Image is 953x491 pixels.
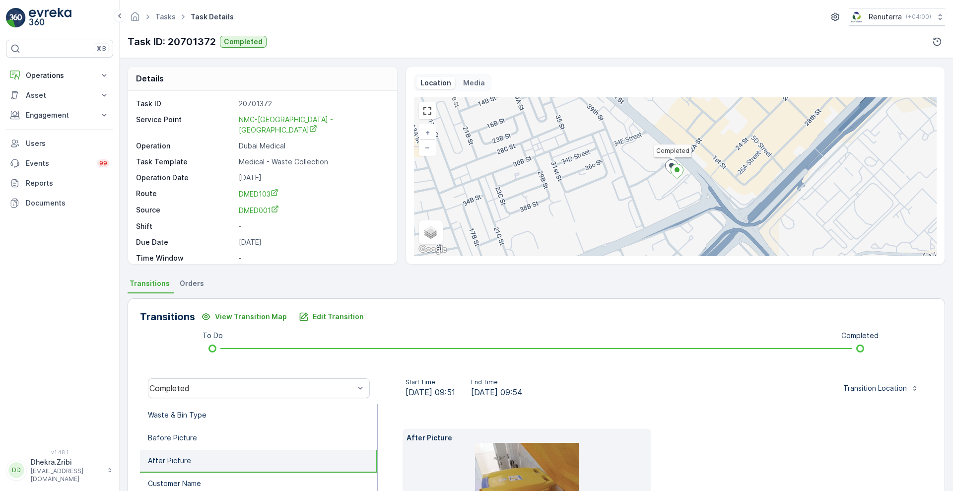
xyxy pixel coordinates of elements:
[407,433,647,443] p: After Picture
[239,141,387,151] p: Dubai Medical
[130,15,140,23] a: Homepage
[26,90,93,100] p: Asset
[471,386,522,398] span: [DATE] 09:54
[136,221,235,231] p: Shift
[6,85,113,105] button: Asset
[136,253,235,263] p: Time Window
[239,237,387,247] p: [DATE]
[26,178,109,188] p: Reports
[239,115,387,135] a: NMC-New Medical Center -Deira
[26,139,109,148] p: Users
[420,78,451,88] p: Location
[239,190,278,198] span: DMED103
[420,103,435,118] a: View Fullscreen
[136,237,235,247] p: Due Date
[239,157,387,167] p: Medical - Waste Collection
[180,279,204,288] span: Orders
[849,8,945,26] button: Renuterra(+04:00)
[215,312,287,322] p: View Transition Map
[420,140,435,155] a: Zoom Out
[26,110,93,120] p: Engagement
[140,309,195,324] p: Transitions
[136,157,235,167] p: Task Template
[148,479,201,489] p: Customer Name
[293,309,370,325] button: Edit Transition
[136,72,164,84] p: Details
[239,173,387,183] p: [DATE]
[224,37,263,47] p: Completed
[313,312,364,322] p: Edit Transition
[420,125,435,140] a: Zoom In
[6,173,113,193] a: Reports
[425,143,430,151] span: −
[239,206,279,214] span: DMED001
[203,331,223,341] p: To Do
[220,36,267,48] button: Completed
[26,70,93,80] p: Operations
[189,12,236,22] span: Task Details
[420,221,442,243] a: Layers
[155,12,176,21] a: Tasks
[31,467,102,483] p: [EMAIL_ADDRESS][DOMAIN_NAME]
[416,243,449,256] img: Google
[6,193,113,213] a: Documents
[26,158,91,168] p: Events
[195,309,293,325] button: View Transition Map
[136,173,235,183] p: Operation Date
[130,279,170,288] span: Transitions
[463,78,485,88] p: Media
[239,115,333,134] span: NMC-[GEOGRAPHIC_DATA] -[GEOGRAPHIC_DATA]
[837,380,925,396] button: Transition Location
[136,141,235,151] p: Operation
[416,243,449,256] a: Open this area in Google Maps (opens a new window)
[148,456,191,466] p: After Picture
[239,189,387,199] a: DMED103
[8,462,24,478] div: DD
[148,410,206,420] p: Waste & Bin Type
[471,378,522,386] p: End Time
[99,159,107,167] p: 99
[239,221,387,231] p: -
[6,457,113,483] button: DDDhekra.Zribi[EMAIL_ADDRESS][DOMAIN_NAME]
[6,8,26,28] img: logo
[239,253,387,263] p: -
[96,45,106,53] p: ⌘B
[406,386,455,398] span: [DATE] 09:51
[906,13,931,21] p: ( +04:00 )
[6,134,113,153] a: Users
[136,115,235,135] p: Service Point
[26,198,109,208] p: Documents
[239,205,387,215] a: DMED001
[849,11,865,22] img: Screenshot_2024-07-26_at_13.33.01.png
[841,331,879,341] p: Completed
[6,66,113,85] button: Operations
[6,449,113,455] span: v 1.48.1
[6,105,113,125] button: Engagement
[425,128,430,137] span: +
[6,153,113,173] a: Events99
[29,8,71,28] img: logo_light-DOdMpM7g.png
[148,433,197,443] p: Before Picture
[128,34,216,49] p: Task ID: 20701372
[843,383,907,393] p: Transition Location
[136,189,235,199] p: Route
[31,457,102,467] p: Dhekra.Zribi
[239,99,387,109] p: 20701372
[406,378,455,386] p: Start Time
[869,12,902,22] p: Renuterra
[136,205,235,215] p: Source
[136,99,235,109] p: Task ID
[149,384,354,393] div: Completed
